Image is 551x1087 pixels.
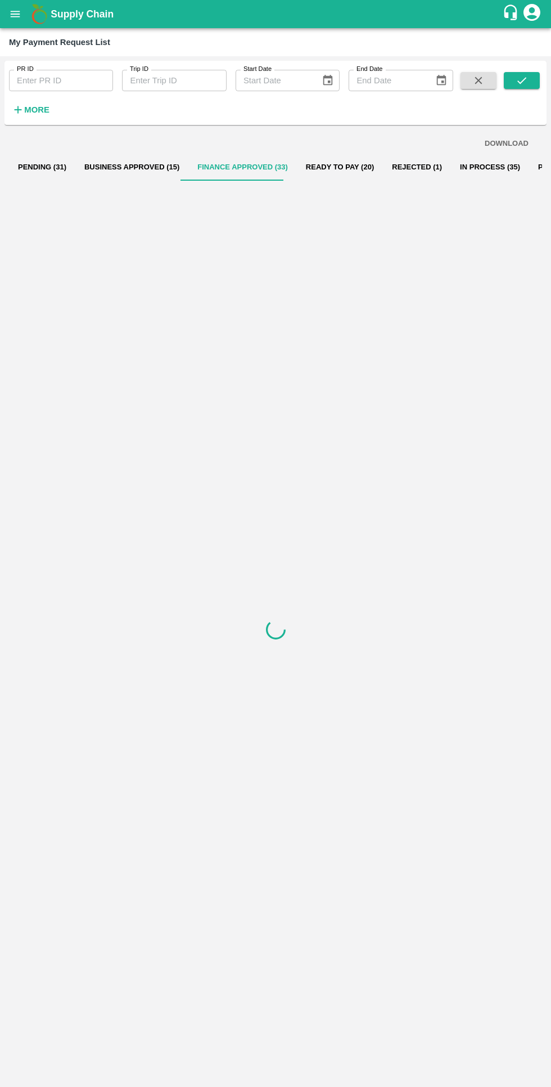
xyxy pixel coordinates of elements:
button: Business Approved (15) [75,154,188,181]
button: Pending (31) [9,154,75,181]
button: Choose date [317,70,338,91]
div: My Payment Request List [9,35,110,50]
label: PR ID [17,65,34,74]
label: Start Date [243,65,272,74]
b: Supply Chain [51,8,114,20]
button: DOWNLOAD [480,134,533,154]
img: logo [28,3,51,25]
button: Ready To Pay (20) [297,154,383,181]
input: Enter Trip ID [122,70,226,91]
button: Finance Approved (33) [188,154,297,181]
a: Supply Chain [51,6,502,22]
button: Choose date [431,70,452,91]
div: customer-support [502,4,522,24]
button: open drawer [2,1,28,27]
div: account of current user [522,2,542,26]
strong: More [24,105,49,114]
label: Trip ID [130,65,148,74]
button: More [9,100,52,119]
label: End Date [356,65,382,74]
button: In Process (35) [451,154,529,181]
button: Rejected (1) [383,154,451,181]
input: Enter PR ID [9,70,113,91]
input: End Date [349,70,426,91]
input: Start Date [236,70,313,91]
